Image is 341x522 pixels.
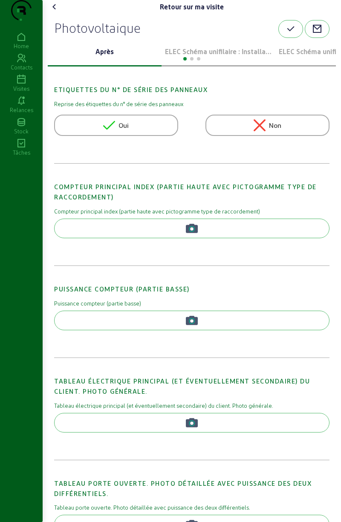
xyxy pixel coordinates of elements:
h2: Photovoltaique [54,20,141,35]
p: ELEC Schéma unifilaire : Installation 1 [165,46,272,57]
h2: Tableau électrique principal (et éventuellement secondaire) du client. Photo générale. [54,363,329,396]
h2: Etiquettes du n° de série des panneaux [54,72,329,95]
h2: Puissance compteur (partie basse) [54,271,329,294]
mat-label: Puissance compteur (partie basse) [54,300,329,307]
mat-label: Tableau porte ouverte. Photo détaillée avec puissance des deux différentiels. [54,504,329,511]
span: Oui [118,120,129,130]
span: Non [269,120,281,130]
h2: Tableau porte ouverte. Photo détaillée avec puissance des deux différentiels. [54,465,329,499]
swiper-slide: 2 / 4 [162,38,275,66]
mat-label: Tableau électrique principal (et éventuellement secondaire) du client. Photo générale. [54,402,329,410]
mat-label: Compteur principal index (partie haute avec pictogramme type de raccordement) [54,208,329,215]
div: Retour sur ma visite [160,2,224,12]
h2: Compteur principal index (partie haute avec pictogramme type de raccordement) [54,169,329,202]
p: Après [51,46,158,57]
mat-label: Reprise des étiquettes du n° de série des panneaux [54,100,329,108]
swiper-slide: 1 / 4 [48,38,162,66]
